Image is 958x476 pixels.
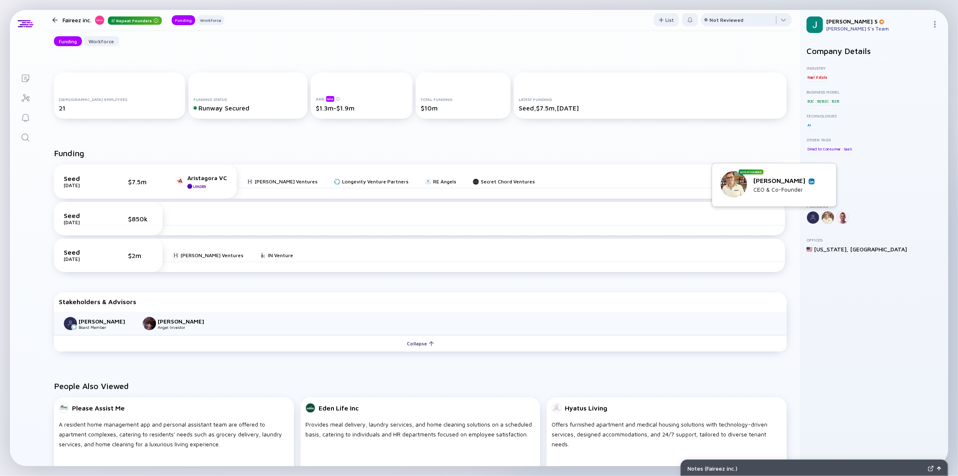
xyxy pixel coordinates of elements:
div: Angel Investor [158,325,212,330]
h2: People Also Viewed [54,381,787,391]
div: ARR [316,96,408,102]
img: Menu [932,21,938,28]
a: RE Angels [425,178,456,185]
img: United States Flag [806,246,812,252]
div: SaaS [843,145,853,153]
img: Expand Notes [928,466,934,471]
div: Eden Life Inc [319,404,359,412]
div: Hyatus Living [565,404,607,412]
div: $2m [128,252,153,259]
a: [PERSON_NAME] Ventures [247,178,317,185]
div: [US_STATE] , [814,246,848,253]
div: Collapse [402,337,439,350]
a: Aristagora VCLeader [176,174,227,189]
div: AI [806,121,812,129]
button: Workforce [84,36,119,46]
div: Latest Funding [519,97,782,102]
div: Aristagora VC [187,174,227,181]
div: Funding [172,16,195,24]
div: Direct to Consumer [806,145,841,153]
div: Workforce [197,16,224,24]
div: Funding [54,35,82,48]
div: Offices [806,237,942,242]
button: Collapse [54,335,787,352]
div: $850k [128,215,153,223]
img: Raissa Hacohen picture [64,317,77,330]
div: [GEOGRAPHIC_DATA] [850,246,907,253]
a: Secret Chord Ventures [473,178,535,185]
div: beta [326,96,334,102]
button: Funding [54,36,82,46]
div: [PERSON_NAME] [158,318,212,325]
div: B2B2C [816,97,830,105]
div: Runway Secured [193,104,303,112]
div: [DEMOGRAPHIC_DATA] Employees [59,97,180,102]
div: Board Member [79,325,133,330]
h2: Company Details [806,46,942,56]
div: Please Assist Me [72,404,125,412]
div: Not Reviewed [709,17,744,23]
div: Real Estate [806,73,828,81]
div: Seed, $7.5m, [DATE] [519,104,782,112]
button: Workforce [197,15,224,25]
div: [PERSON_NAME] [79,318,133,325]
div: Other Tags [806,137,942,142]
div: Provides meal delivery, laundry services, and home cleaning solutions on a scheduled basis, cater... [305,420,536,459]
a: Reminders [10,107,41,127]
button: Funding [172,15,195,25]
img: Omer Agiv Linkedin Profile [810,179,814,183]
div: [PERSON_NAME] Ventures [181,252,243,258]
div: A resident home management app and personal assistant team are offered to apartment complexes, ca... [59,420,289,459]
div: Industry [806,66,942,70]
div: Offers furnished apartment and medical housing solutions with technology-driven services, designe... [552,420,782,459]
div: Seed [64,175,105,182]
div: [PERSON_NAME] S [826,18,928,25]
div: Leader [193,184,206,189]
div: Seed [64,249,105,256]
div: [DATE] [806,182,942,190]
img: Open Notes [937,467,941,471]
div: Seed [64,212,105,219]
div: $10m [421,104,506,112]
div: [PERSON_NAME] Ventures [255,178,317,185]
div: Founders [806,204,942,209]
div: Notes ( Faireez inc. ) [688,465,925,472]
div: Secret Chord Ventures [481,178,535,185]
a: [PERSON_NAME] Ventures [172,252,243,258]
div: [DATE] [64,256,105,262]
a: Lists [10,68,41,87]
a: Longevity Venture Partners [334,178,408,185]
div: Established [806,174,942,179]
div: B2C [806,97,815,105]
div: IN Venture [268,252,293,258]
div: RE Angels [433,178,456,185]
div: [PERSON_NAME] [754,177,815,184]
a: Search [10,127,41,147]
img: Jon Profile Picture [806,16,823,33]
div: $1.3m-$1.9m [316,104,408,112]
div: [DATE] [64,219,105,225]
div: $7.5m [128,178,153,185]
img: Eugene Kreinin picture [143,317,156,330]
div: Repeat Founders [108,16,162,25]
div: Repeat Founder [739,169,764,174]
div: [PERSON_NAME] S's Team [826,26,928,32]
h2: Funding [54,148,84,158]
div: List [654,14,679,26]
div: Total Funding [421,97,506,102]
img: Omer Agiv picture [721,171,747,197]
div: 21 [59,104,180,112]
div: Stakeholders & Advisors [59,298,782,305]
div: Faireez inc. [63,15,162,25]
div: Longevity Venture Partners [342,178,408,185]
div: Workforce [84,35,119,48]
div: [DATE] [64,182,105,188]
div: Technologies [806,113,942,118]
a: IN Venture [260,252,293,258]
div: CEO & Co-Founder [754,186,815,193]
div: B2B [831,97,839,105]
a: Investor Map [10,87,41,107]
div: Funding Status [193,97,303,102]
div: Business Model [806,89,942,94]
button: List [654,13,679,26]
